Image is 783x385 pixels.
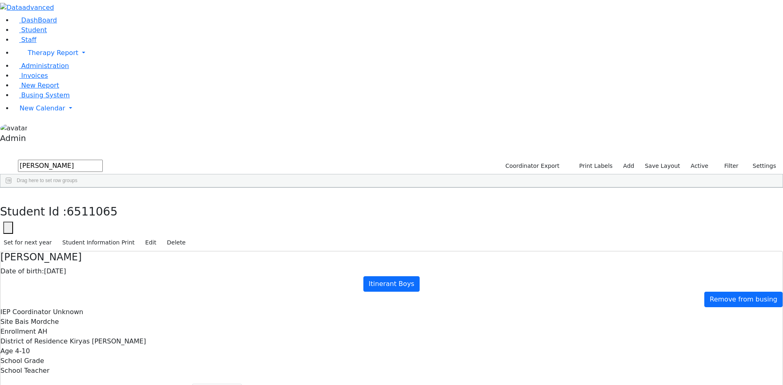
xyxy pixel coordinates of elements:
div: [DATE] [0,266,783,276]
span: Administration [21,62,69,70]
span: AH [38,328,47,335]
label: Active [687,160,712,172]
button: Edit [142,236,160,249]
label: School Teacher [0,366,49,376]
a: New Report [13,81,59,89]
span: Invoices [21,72,48,79]
button: Student Information Print [59,236,138,249]
button: Filter [714,160,742,172]
label: School Grade [0,356,44,366]
a: Add [619,160,638,172]
a: DashBoard [13,16,57,24]
button: Print Labels [570,160,616,172]
span: Remove from busing [710,295,777,303]
a: Invoices [13,72,48,79]
h4: [PERSON_NAME] [0,251,783,263]
span: Unknown [53,308,83,316]
label: Age [0,346,13,356]
span: 4-10 [15,347,30,355]
a: Busing System [13,91,70,99]
label: Date of birth: [0,266,44,276]
a: Therapy Report [13,45,783,61]
input: Search [18,160,103,172]
a: Administration [13,62,69,70]
label: District of Residence [0,337,68,346]
label: Site [0,317,13,327]
span: Bais Mordche [15,318,59,326]
span: New Report [21,81,59,89]
button: Save Layout [641,160,683,172]
button: Settings [742,160,780,172]
a: Staff [13,36,36,44]
span: DashBoard [21,16,57,24]
button: Delete [163,236,189,249]
span: New Calendar [20,104,65,112]
label: IEP Coordinator [0,307,51,317]
label: Enrollment [0,327,36,337]
a: Student [13,26,47,34]
span: Kiryas [PERSON_NAME] [70,337,146,345]
span: Therapy Report [28,49,78,57]
a: Itinerant Boys [363,276,420,292]
span: Student [21,26,47,34]
a: New Calendar [13,100,783,117]
a: Remove from busing [704,292,783,307]
button: Coordinator Export [500,160,563,172]
span: Staff [21,36,36,44]
span: Drag here to set row groups [17,178,77,183]
span: Busing System [21,91,70,99]
span: 6511065 [67,205,118,218]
